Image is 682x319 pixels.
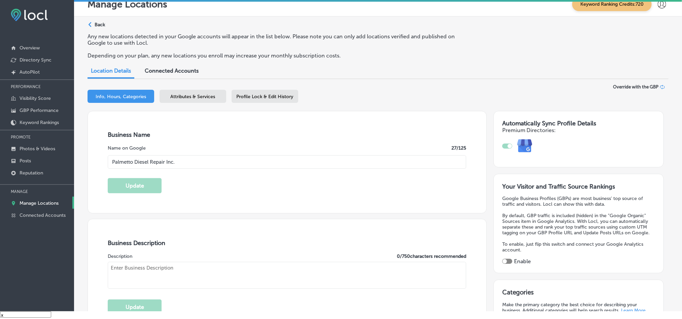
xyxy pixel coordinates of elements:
p: Google Business Profiles (GBPs) are most business' top source of traffic and visitors. Locl can s... [502,196,655,207]
span: Profile Lock & Edit History [237,94,294,99]
p: Make the primary category the best choice for describing your business. Additional categories wil... [502,302,655,313]
label: Enable [514,258,531,265]
a: Learn More [621,308,646,313]
span: Location Details [91,68,131,74]
p: Reputation [20,170,43,176]
h3: Categories [502,288,655,298]
span: Info, Hours, Categories [96,94,146,99]
p: Visibility Score [20,95,51,101]
p: Back [95,22,105,28]
p: Overview [20,45,40,51]
label: Name on Google [108,145,146,151]
p: Depending on your plan, any new locations you enroll may increase your monthly subscription costs. [88,52,465,59]
label: 0 / 750 characters recommended [397,253,466,259]
label: Description [108,253,132,259]
p: Keyword Rankings [20,120,59,125]
h3: Automatically Sync Profile Details [502,120,655,127]
p: Manage Locations [20,200,59,206]
input: Enter Location Name [108,155,466,169]
button: Update [108,178,162,193]
img: fda3e92497d09a02dc62c9cd864e3231.png [11,9,48,21]
img: e7ababfa220611ac49bdb491a11684a6.png [512,133,538,159]
p: Connected Accounts [20,212,66,218]
button: Update [108,300,162,315]
span: Attributes & Services [171,94,215,99]
p: AutoPilot [20,69,40,75]
p: GBP Performance [20,108,59,113]
h3: Your Visitor and Traffic Source Rankings [502,183,655,190]
p: By default, GBP traffic is included (hidden) in the "Google Organic" Sources item in Google Analy... [502,213,655,236]
h4: Premium Directories: [502,127,655,133]
label: 27 /125 [451,145,466,151]
span: Connected Accounts [145,68,199,74]
h3: Business Description [108,239,466,247]
p: To enable, just flip this switch and connect your Google Analytics account. [502,241,655,253]
p: Photos & Videos [20,146,55,152]
p: Any new locations detected in your Google accounts will appear in the list below. Please note you... [88,33,465,46]
p: Directory Sync [20,57,52,63]
p: Posts [20,158,31,164]
span: Override with the GBP [613,84,658,89]
h3: Business Name [108,131,466,138]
